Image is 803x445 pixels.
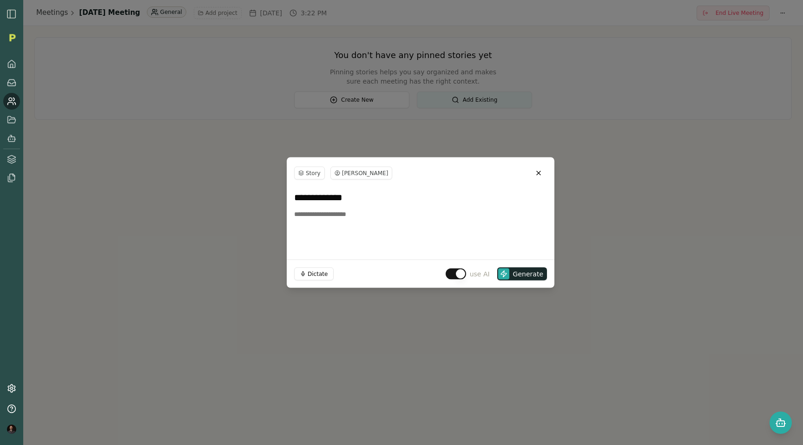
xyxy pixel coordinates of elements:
span: Dictate [308,270,328,278]
button: Dictate [294,268,334,281]
button: [PERSON_NAME] [330,167,393,180]
span: Story [306,170,321,177]
span: Generate [513,269,543,279]
button: Open chat [770,412,792,434]
button: Story [294,167,325,180]
span: [PERSON_NAME] [342,170,388,177]
img: profile [7,425,16,434]
img: sidebar [6,8,17,20]
button: Generate [497,268,547,281]
span: use AI [470,269,490,279]
img: Organization logo [5,31,19,45]
button: Help [3,400,20,417]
